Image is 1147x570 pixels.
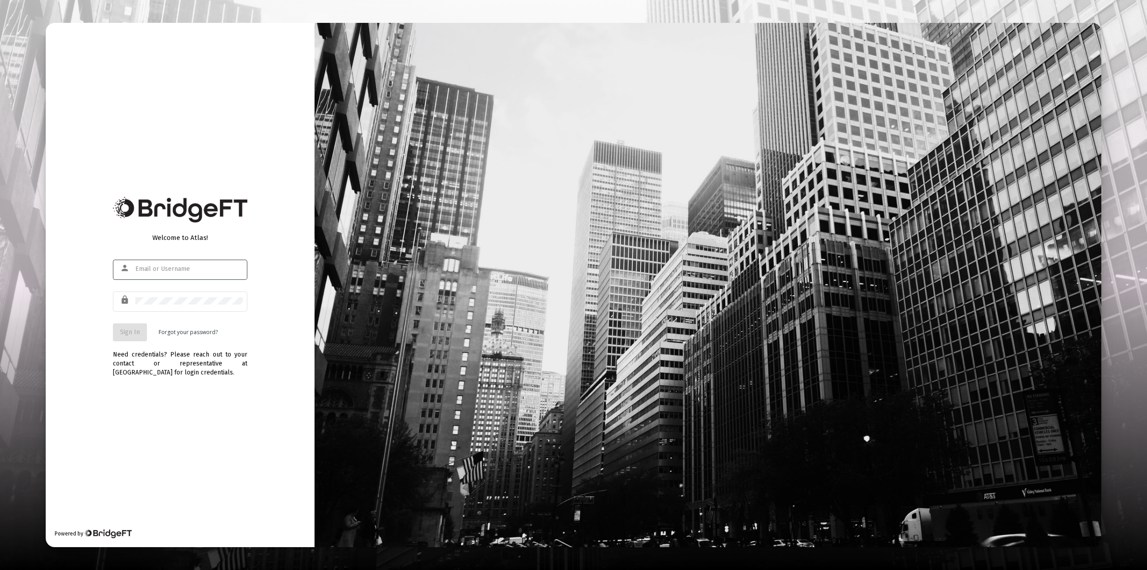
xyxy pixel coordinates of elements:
mat-icon: lock [120,295,131,305]
a: Forgot your password? [159,328,218,337]
button: Sign In [113,323,147,341]
img: Bridge Financial Technology Logo [84,529,131,538]
mat-icon: person [120,263,131,274]
div: Need credentials? Please reach out to your contact or representative at [GEOGRAPHIC_DATA] for log... [113,341,247,377]
div: Welcome to Atlas! [113,233,247,242]
span: Sign In [120,328,140,336]
img: Bridge Financial Technology Logo [113,197,247,222]
div: Powered by [55,529,131,538]
input: Email or Username [135,265,243,273]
